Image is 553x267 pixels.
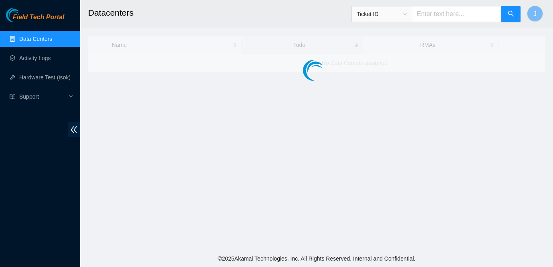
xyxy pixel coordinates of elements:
[19,36,52,42] a: Data Centers
[6,8,40,22] img: Akamai Technologies
[6,14,64,25] a: Akamai TechnologiesField Tech Portal
[13,14,64,21] span: Field Tech Portal
[80,250,553,267] footer: © 2025 Akamai Technologies, Inc. All Rights Reserved. Internal and Confidential.
[10,94,15,99] span: read
[19,89,67,105] span: Support
[19,55,51,61] a: Activity Logs
[68,122,80,137] span: double-left
[508,10,514,18] span: search
[412,6,502,22] input: Enter text here...
[19,74,71,81] a: Hardware Test (isok)
[527,6,543,22] button: J
[357,8,407,20] span: Ticket ID
[533,9,537,19] span: J
[501,6,521,22] button: search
